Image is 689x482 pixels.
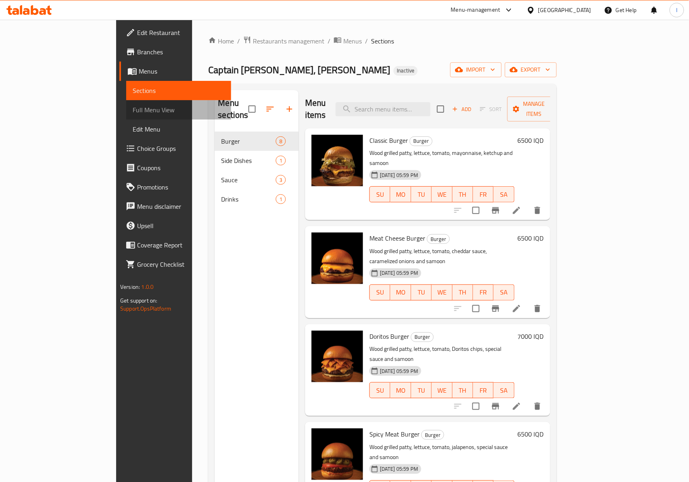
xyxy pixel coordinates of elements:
button: TH [453,284,473,301]
p: Wood grilled patty, lettuce, tomato, mayonnaise, ketchup and samoon [369,148,515,168]
span: TU [414,189,429,200]
a: Promotions [119,177,231,197]
a: Coverage Report [119,235,231,255]
div: Sauce [221,175,275,185]
span: Burger [422,431,444,440]
a: Edit Restaurant [119,23,231,42]
button: SA [494,186,514,202]
span: Promotions [137,182,225,192]
button: SU [369,284,390,301]
span: TU [414,385,429,396]
span: Upsell [137,221,225,231]
li: / [365,36,368,46]
div: items [276,194,286,204]
a: Support.OpsPlatform [120,303,171,314]
span: SA [497,189,511,200]
span: Coverage Report [137,240,225,250]
span: Menu disclaimer [137,202,225,211]
div: Burger [410,136,433,146]
button: delete [528,201,547,220]
span: Doritos Burger [369,330,409,342]
li: / [328,36,330,46]
img: Meat Cheese Burger [312,233,363,284]
h6: 6500 IQD [518,233,544,244]
span: MO [394,189,408,200]
button: Branch-specific-item [486,299,505,318]
div: items [276,175,286,185]
span: WE [435,385,449,396]
span: Version: [120,282,140,292]
a: Grocery Checklist [119,255,231,274]
a: Choice Groups [119,139,231,158]
button: FR [473,382,494,398]
span: Classic Burger [369,134,408,146]
div: Drinks1 [215,190,299,209]
input: search [336,102,431,116]
span: Edit Menu [133,124,225,134]
span: Manage items [514,99,555,119]
a: Full Menu View [126,100,231,119]
span: Drinks [221,194,275,204]
span: Select to update [468,202,484,219]
div: Side Dishes [221,156,275,165]
a: Edit menu item [512,402,521,411]
span: Get support on: [120,295,157,306]
span: [DATE] 05:59 PM [377,367,421,375]
button: SU [369,382,390,398]
span: MO [394,385,408,396]
span: SA [497,286,511,298]
a: Coupons [119,158,231,177]
button: MO [390,186,411,202]
div: [GEOGRAPHIC_DATA] [538,6,591,14]
span: Menus [343,36,362,46]
span: Branches [137,47,225,57]
button: WE [432,284,452,301]
a: Upsell [119,216,231,235]
span: Sections [133,86,225,95]
h2: Menu sections [218,97,248,121]
button: Add [449,103,475,115]
button: FR [473,284,494,301]
button: import [450,62,502,77]
span: Choice Groups [137,144,225,153]
button: WE [432,382,452,398]
button: TU [411,186,432,202]
span: Burger [410,136,432,146]
span: TU [414,286,429,298]
div: items [276,136,286,146]
span: 1 [276,196,285,203]
button: TU [411,382,432,398]
span: 1.0.0 [141,282,154,292]
span: FR [476,286,490,298]
div: Burger8 [215,132,299,151]
span: Burger [427,235,449,244]
span: [DATE] 05:59 PM [377,171,421,179]
span: import [457,65,495,75]
span: SA [497,385,511,396]
span: export [511,65,550,75]
span: Edit Restaurant [137,28,225,37]
img: Classic Burger [312,135,363,186]
a: Branches [119,42,231,62]
span: SU [373,385,387,396]
button: WE [432,186,452,202]
span: FR [476,385,490,396]
button: MO [390,284,411,301]
img: Doritos Burger [312,331,363,382]
nav: breadcrumb [208,36,556,46]
span: Menus [139,66,225,76]
nav: Menu sections [215,128,299,212]
span: Grocery Checklist [137,260,225,269]
span: Select section first [475,103,507,115]
button: export [505,62,557,77]
div: Menu-management [451,5,500,15]
button: SA [494,382,514,398]
h2: Menu items [305,97,326,121]
span: Full Menu View [133,105,225,115]
span: TH [456,286,470,298]
span: Inactive [394,67,418,74]
button: TH [453,186,473,202]
span: TH [456,189,470,200]
span: Sections [371,36,394,46]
